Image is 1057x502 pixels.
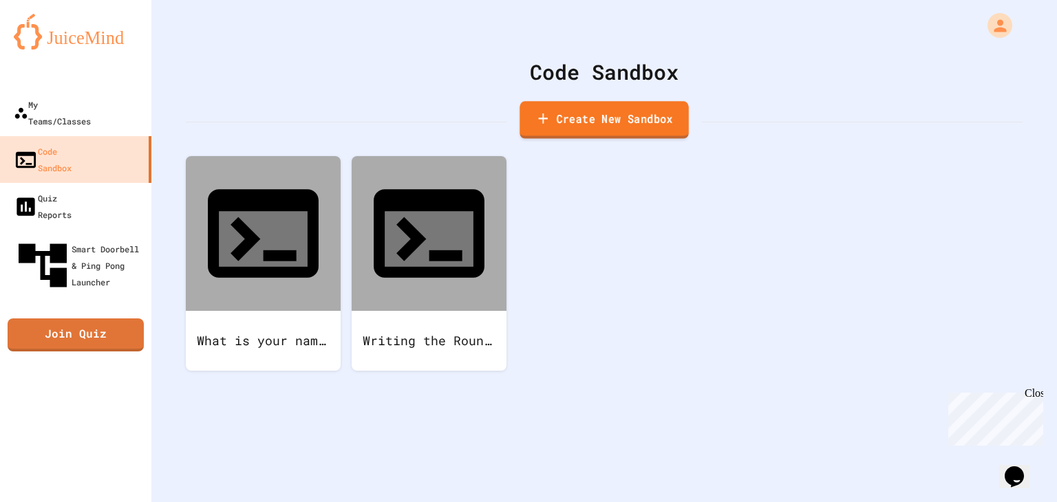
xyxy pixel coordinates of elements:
[186,56,1023,87] div: Code Sandbox
[14,96,91,129] div: My Teams/Classes
[8,318,144,351] a: Join Quiz
[520,101,688,139] a: Create New Sandbox
[973,10,1016,41] div: My Account
[14,14,138,50] img: logo-orange.svg
[999,447,1043,488] iframe: chat widget
[14,237,146,294] div: Smart Doorbell & Ping Pong Launcher
[14,190,72,223] div: Quiz Reports
[6,6,95,87] div: Chat with us now!Close
[186,311,341,371] div: What is your name? Program
[14,143,72,176] div: Code Sandbox
[186,156,341,371] a: What is your name? Program
[352,156,506,371] a: Writing the Rounding Algorithm - [DATE] - [PERSON_NAME]
[352,311,506,371] div: Writing the Rounding Algorithm - [DATE] - [PERSON_NAME]
[943,387,1043,446] iframe: chat widget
